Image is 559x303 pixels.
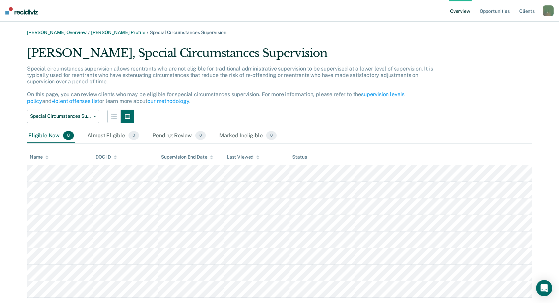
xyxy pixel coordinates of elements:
[30,154,49,160] div: Name
[52,98,100,104] a: violent offenses list
[266,131,277,140] span: 0
[543,5,554,16] button: j
[151,129,207,143] div: Pending Review0
[27,110,99,123] button: Special Circumstances Supervision
[30,113,91,119] span: Special Circumstances Supervision
[87,30,91,35] span: /
[292,154,307,160] div: Status
[91,30,145,35] a: [PERSON_NAME] Profile
[129,131,139,140] span: 0
[5,7,38,15] img: Recidiviz
[27,91,404,104] a: supervision levels policy
[63,131,74,140] span: 8
[86,129,140,143] div: Almost Eligible0
[147,98,189,104] a: our methodology
[227,154,259,160] div: Last Viewed
[536,280,552,296] div: Open Intercom Messenger
[27,129,75,143] div: Eligible Now8
[195,131,206,140] span: 0
[150,30,226,35] span: Special Circumstances Supervision
[218,129,278,143] div: Marked Ineligible0
[27,65,433,104] p: Special circumstances supervision allows reentrants who are not eligible for traditional administ...
[27,46,446,65] div: [PERSON_NAME], Special Circumstances Supervision
[27,30,87,35] a: [PERSON_NAME] Overview
[95,154,117,160] div: DOC ID
[161,154,213,160] div: Supervision End Date
[145,30,150,35] span: /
